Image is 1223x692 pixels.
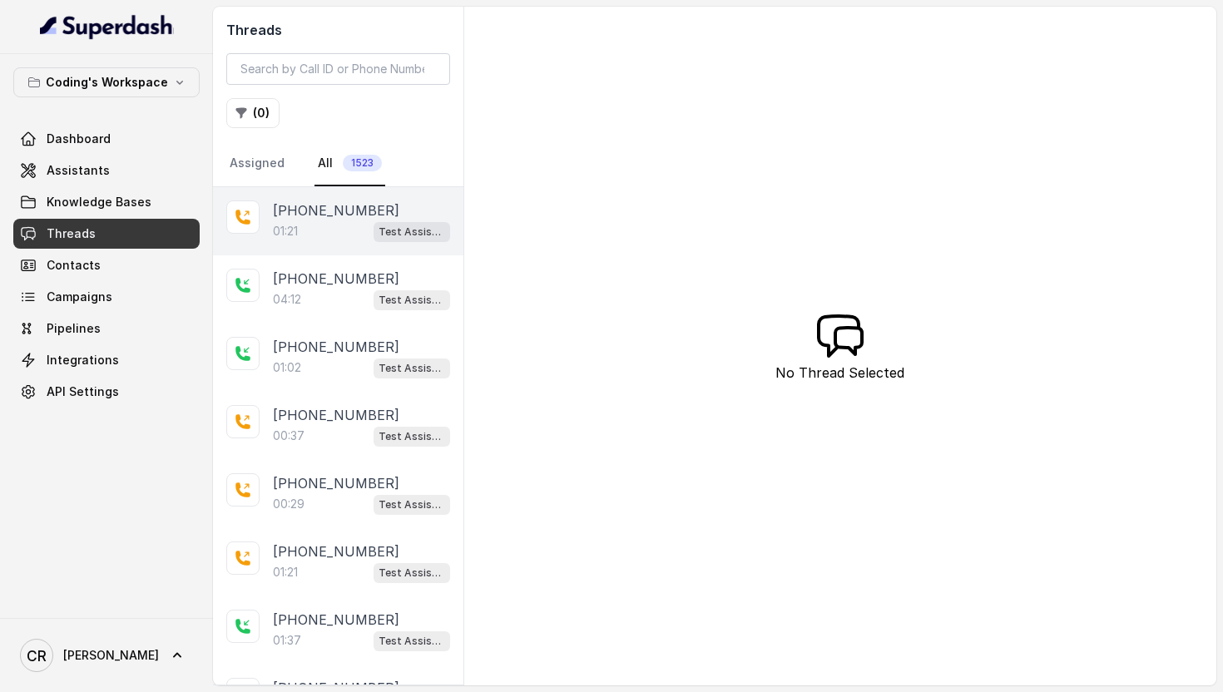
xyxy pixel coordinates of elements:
p: [PHONE_NUMBER] [273,541,399,561]
text: CR [27,647,47,665]
p: [PHONE_NUMBER] [273,405,399,425]
p: 00:37 [273,428,305,444]
input: Search by Call ID or Phone Number [226,53,450,85]
p: Test Assistant- 2 [379,224,445,240]
span: 1523 [343,155,382,171]
span: Pipelines [47,320,101,337]
p: [PHONE_NUMBER] [273,200,399,220]
a: Campaigns [13,282,200,312]
p: 04:12 [273,291,301,308]
p: 01:02 [273,359,301,376]
a: [PERSON_NAME] [13,632,200,679]
h2: Threads [226,20,450,40]
p: Test Assistant- 2 [379,565,445,581]
span: Dashboard [47,131,111,147]
img: light.svg [40,13,174,40]
span: API Settings [47,383,119,400]
p: 00:29 [273,496,305,512]
p: 01:21 [273,223,298,240]
p: Coding's Workspace [46,72,168,92]
a: API Settings [13,377,200,407]
span: Knowledge Bases [47,194,151,210]
span: [PERSON_NAME] [63,647,159,664]
a: All1523 [314,141,385,186]
p: [PHONE_NUMBER] [273,337,399,357]
nav: Tabs [226,141,450,186]
a: Contacts [13,250,200,280]
a: Pipelines [13,314,200,344]
a: Integrations [13,345,200,375]
span: Threads [47,225,96,242]
p: Test Assistant- 2 [379,360,445,377]
span: Campaigns [47,289,112,305]
p: 01:21 [273,564,298,581]
p: Test Assistant- 2 [379,633,445,650]
p: Test Assistant- 2 [379,292,445,309]
button: (0) [226,98,280,128]
a: Knowledge Bases [13,187,200,217]
button: Coding's Workspace [13,67,200,97]
p: Test Assistant- 2 [379,428,445,445]
a: Assigned [226,141,288,186]
span: Assistants [47,162,110,179]
p: 01:37 [273,632,301,649]
span: Contacts [47,257,101,274]
a: Assistants [13,156,200,185]
p: [PHONE_NUMBER] [273,610,399,630]
span: Integrations [47,352,119,368]
p: Test Assistant- 2 [379,497,445,513]
p: [PHONE_NUMBER] [273,473,399,493]
a: Dashboard [13,124,200,154]
p: [PHONE_NUMBER] [273,269,399,289]
p: No Thread Selected [775,363,904,383]
a: Threads [13,219,200,249]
